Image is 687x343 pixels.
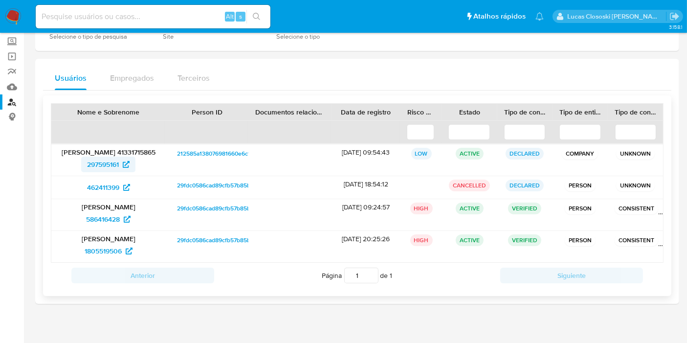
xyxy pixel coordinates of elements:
span: s [239,12,242,21]
span: Alt [226,12,234,21]
span: 3.158.1 [669,23,682,31]
a: Notificações [535,12,544,21]
a: Sair [669,11,680,22]
p: lucas.clososki@mercadolivre.com [568,12,666,21]
span: Atalhos rápidos [473,11,526,22]
input: Pesquise usuários ou casos... [36,10,270,23]
button: search-icon [246,10,266,23]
